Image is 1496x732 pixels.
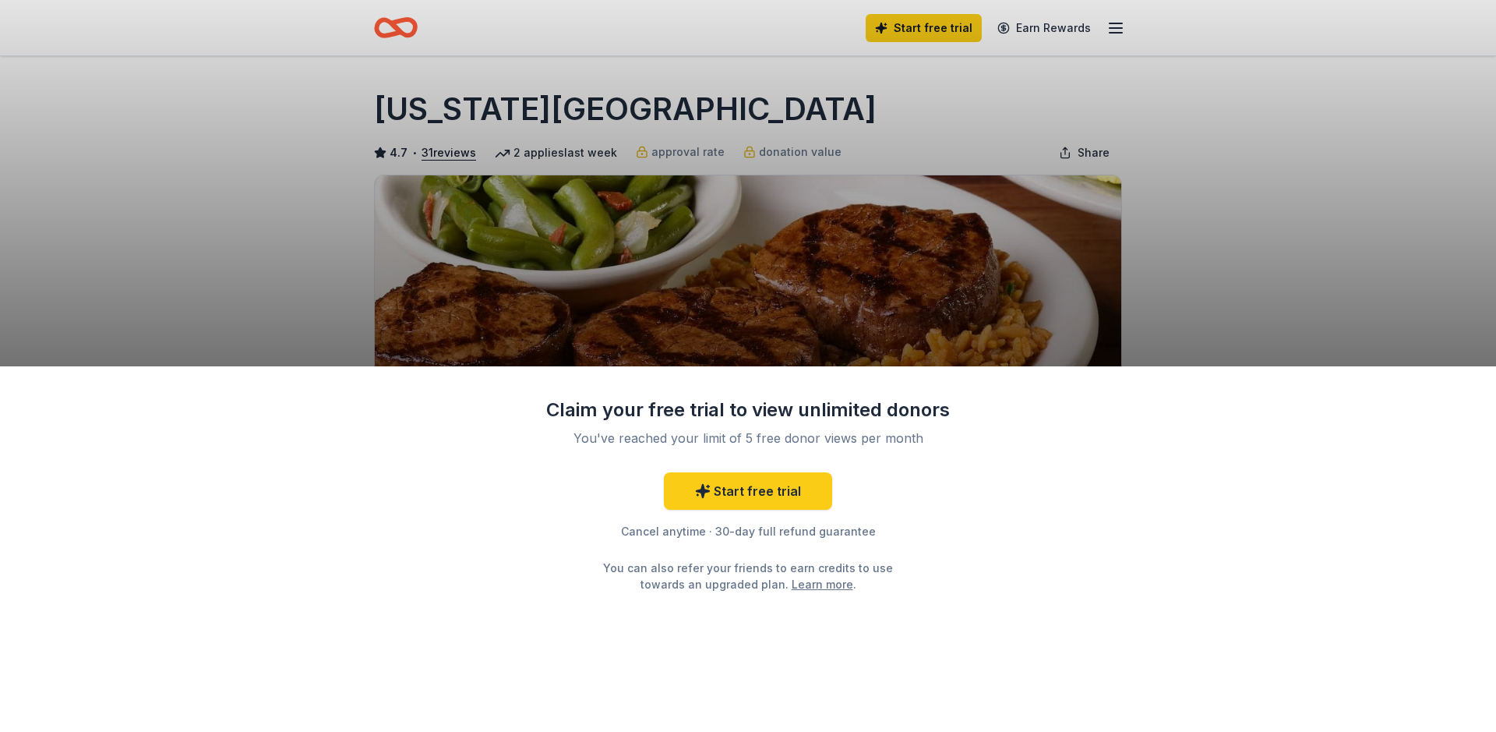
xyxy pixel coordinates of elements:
div: Claim your free trial to view unlimited donors [545,398,951,423]
div: Cancel anytime · 30-day full refund guarantee [545,522,951,541]
div: You can also refer your friends to earn credits to use towards an upgraded plan. . [589,560,907,592]
div: You've reached your limit of 5 free donor views per month [564,429,932,447]
a: Learn more [792,576,853,592]
a: Start free trial [664,472,832,510]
